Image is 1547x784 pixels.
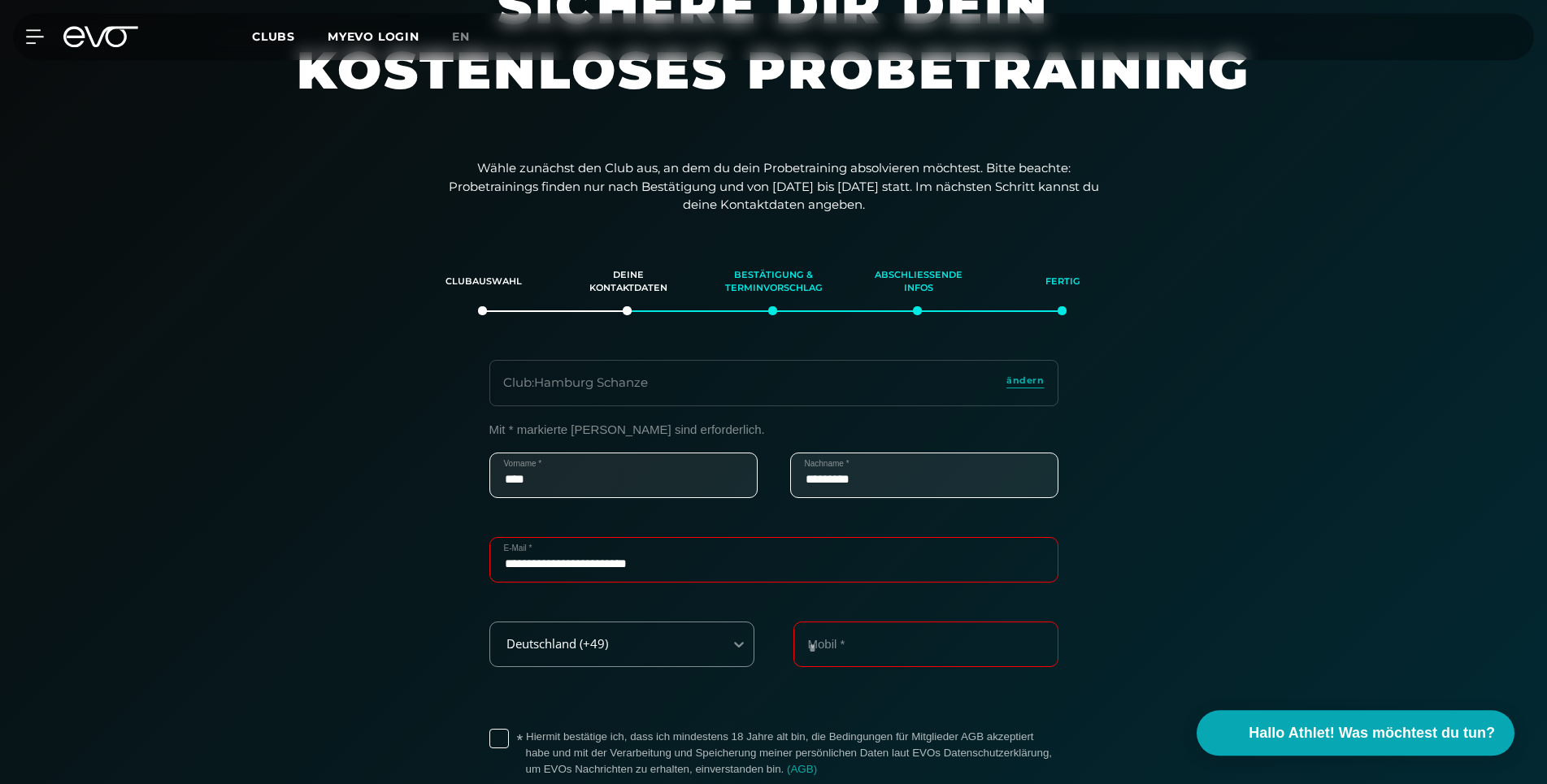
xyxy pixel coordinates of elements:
[328,29,419,44] a: MYEVO LOGIN
[1249,722,1495,744] span: Hallo Athlet! Was möchtest du tun?
[867,260,971,304] div: Abschließende Infos
[432,260,536,304] div: Clubauswahl
[1197,710,1514,756] button: Hallo Athlet! Was möchtest du tun?
[787,763,817,775] a: (AGB)
[492,637,712,651] div: Deutschland (+49)
[721,260,825,304] div: Bestätigung & Terminvorschlag
[252,29,295,44] span: Clubs
[576,260,680,304] div: Deine Kontaktdaten
[449,159,1099,214] p: Wähle zunächst den Club aus, an dem du dein Probetraining absolvieren möchtest. Bitte beachte: Pr...
[489,422,1058,436] p: Mit * markierte [PERSON_NAME] sind erforderlich.
[252,28,328,44] a: Clubs
[526,729,1058,778] label: Hiermit bestätige ich, dass ich mindestens 18 Jahre alt bin, die Bedingungen für Mitglieder AGB a...
[452,28,489,46] a: en
[503,374,648,392] div: Club : Hamburg Schanze
[1006,374,1044,392] a: ändern
[452,29,470,44] span: en
[1011,260,1115,304] div: Fertig
[1006,374,1044,388] span: ändern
